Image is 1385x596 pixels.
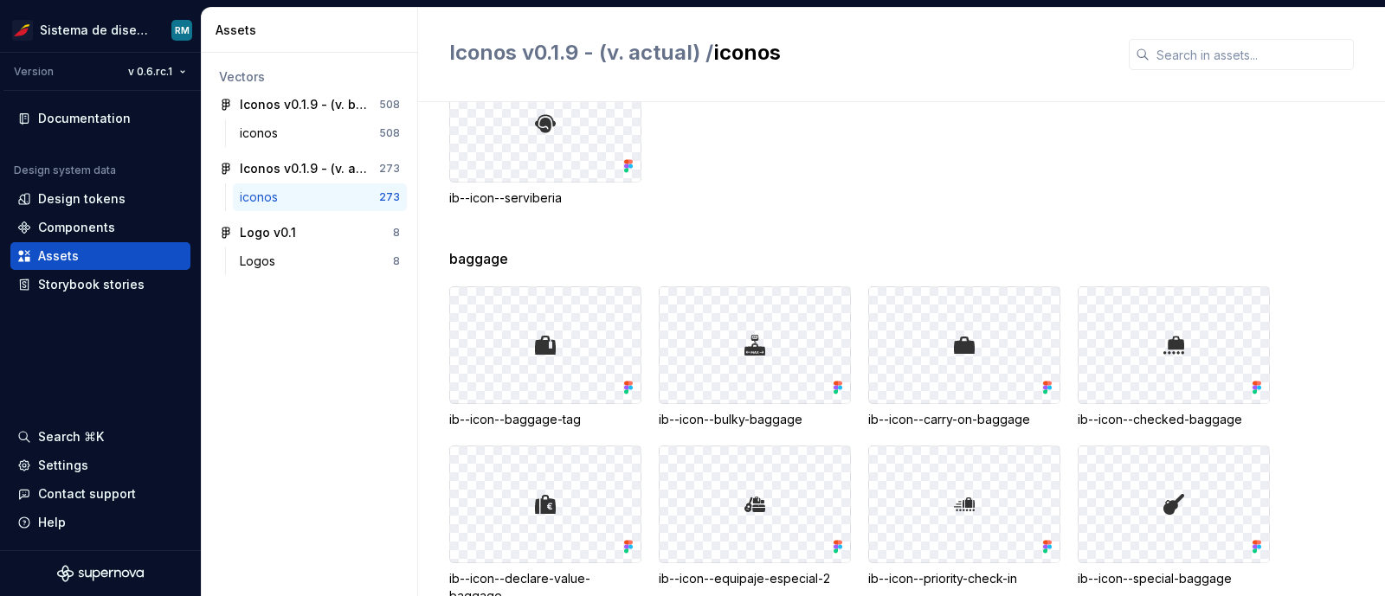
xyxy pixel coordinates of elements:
div: Search ⌘K [38,428,104,445]
button: Contact support [10,480,190,508]
div: Version [14,65,54,79]
a: Iconos v0.1.9 - (v. actual)273 [212,155,407,183]
a: Components [10,214,190,241]
div: Design tokens [38,190,126,208]
a: Settings [10,452,190,479]
div: 508 [379,98,400,112]
div: Vectors [219,68,400,86]
div: 273 [379,190,400,204]
a: Documentation [10,105,190,132]
div: ib--icon--special-baggage [1078,570,1270,587]
div: ib--icon--checked-baggage [1078,411,1270,428]
a: Design tokens [10,185,190,213]
h2: iconos [449,39,1108,67]
a: Iconos v0.1.9 - (v. beta)508 [212,91,407,119]
div: iconos [240,125,285,142]
div: Design system data [14,163,116,177]
span: baggage [449,248,508,269]
div: ib--icon--serviberia [449,189,641,207]
div: Documentation [38,110,131,127]
div: Storybook stories [38,276,145,293]
div: ib--icon--bulky-baggage [659,411,851,428]
span: Iconos v0.1.9 - (v. actual) / [449,40,713,65]
div: 8 [393,226,400,240]
div: ib--icon--equipaje-especial-2 [659,570,851,587]
div: RM [175,23,190,37]
div: Iconos v0.1.9 - (v. beta) [240,96,369,113]
button: Search ⌘K [10,423,190,451]
button: v 0.6.rc.1 [120,60,194,84]
div: ib--icon--carry-on-baggage [868,411,1060,428]
svg: Supernova Logo [57,565,144,582]
a: Logos8 [233,247,407,275]
div: Sistema de diseño Iberia [40,22,151,39]
div: Logos [240,253,282,270]
button: Sistema de diseño IberiaRM [3,11,197,48]
a: Assets [10,242,190,270]
a: Storybook stories [10,271,190,298]
img: 55604660-494d-44a9-beb2-692398e9940a.png [12,20,33,41]
div: Contact support [38,485,136,503]
a: Logo v0.18 [212,219,407,247]
span: v 0.6.rc.1 [128,65,172,79]
div: iconos [240,189,285,206]
a: iconos508 [233,119,407,147]
div: 8 [393,254,400,268]
div: 273 [379,162,400,176]
div: Assets [38,247,79,265]
div: Components [38,219,115,236]
input: Search in assets... [1150,39,1354,70]
div: 508 [379,126,400,140]
button: Help [10,509,190,536]
div: ib--icon--priority-check-in [868,570,1060,587]
div: Help [38,514,66,531]
div: ib--icon--baggage-tag [449,411,641,428]
div: Iconos v0.1.9 - (v. actual) [240,160,369,177]
div: Assets [216,22,410,39]
a: iconos273 [233,183,407,211]
div: Logo v0.1 [240,224,296,241]
div: Settings [38,457,88,474]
